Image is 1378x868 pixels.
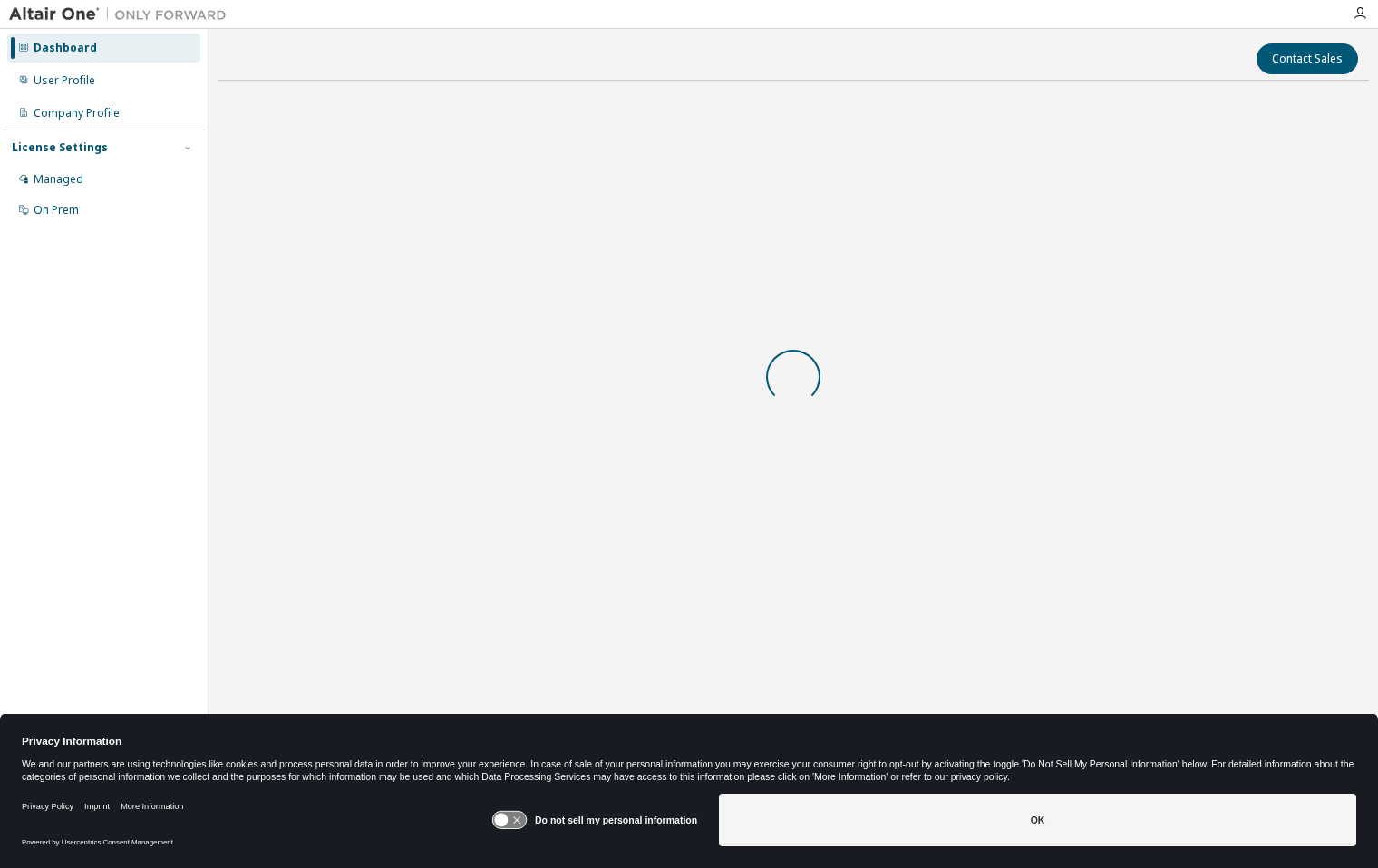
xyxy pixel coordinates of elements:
div: Company Profile [34,106,120,121]
button: Contact Sales [1257,43,1358,74]
div: License Settings [12,140,108,155]
div: Managed [34,172,83,187]
img: Altair One [9,5,236,24]
div: Dashboard [34,41,97,55]
div: User Profile [34,73,95,88]
div: On Prem [34,203,79,217]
